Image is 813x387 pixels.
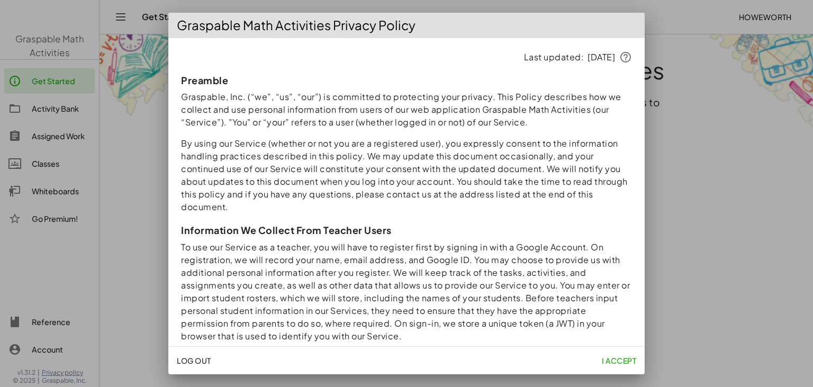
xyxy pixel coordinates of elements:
span: Log Out [177,356,211,365]
p: Graspable, Inc. (“we”, “us”, “our”) is committed to protecting your privacy. This Policy describe... [181,91,632,129]
span: I accept [602,356,636,365]
p: To use our Service as a teacher, you will have to register first by signing in with a Google Acco... [181,241,632,343]
p: By using our Service (whether or not you are a registered user), you expressly consent to the inf... [181,137,632,213]
h3: Preamble [181,74,632,86]
button: Log Out [173,351,215,370]
h3: Information We Collect From Teacher Users [181,224,632,236]
div: Graspable Math Activities Privacy Policy [168,13,645,38]
p: Last updated: [DATE] [181,51,632,64]
button: I accept [598,351,640,370]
